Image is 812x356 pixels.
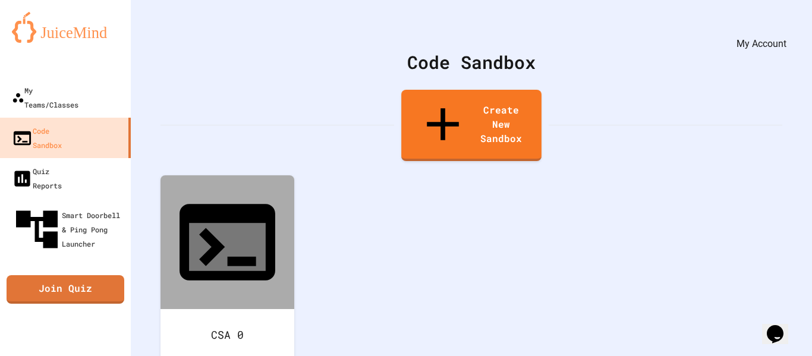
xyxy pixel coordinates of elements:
[12,12,119,43] img: logo-orange.svg
[12,164,62,193] div: Quiz Reports
[7,275,124,304] a: Join Quiz
[737,37,786,51] div: My Account
[762,308,800,344] iframe: chat widget
[12,83,78,112] div: My Teams/Classes
[401,90,542,161] a: Create New Sandbox
[12,204,126,254] div: Smart Doorbell & Ping Pong Launcher
[160,49,782,75] div: Code Sandbox
[12,124,62,152] div: Code Sandbox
